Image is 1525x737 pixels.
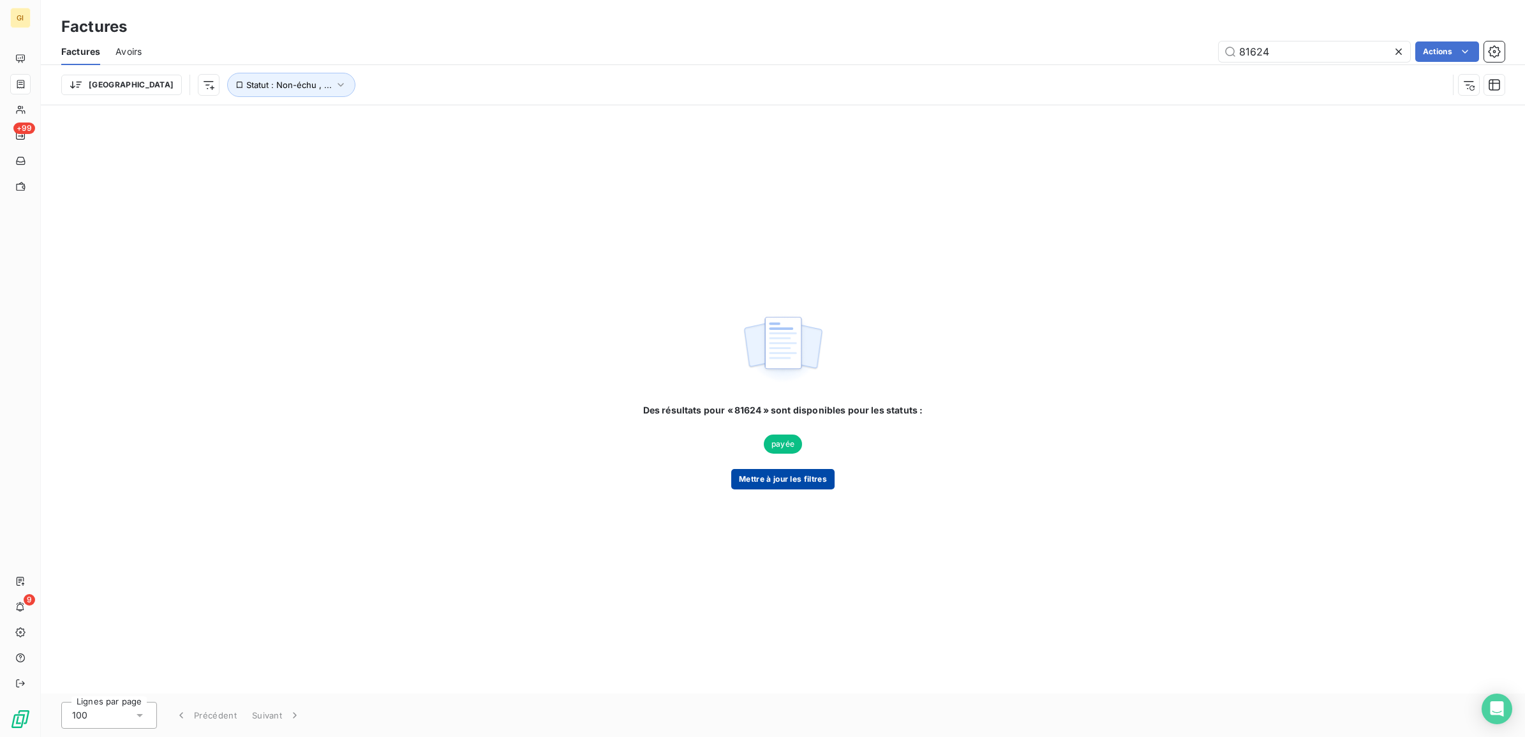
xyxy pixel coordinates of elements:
[742,309,824,389] img: empty state
[1219,41,1410,62] input: Rechercher
[10,8,31,28] div: GI
[167,702,244,729] button: Précédent
[1415,41,1479,62] button: Actions
[731,469,835,489] button: Mettre à jour les filtres
[1482,694,1512,724] div: Open Intercom Messenger
[13,123,35,134] span: +99
[643,404,923,417] span: Des résultats pour « 81624 » sont disponibles pour les statuts :
[61,15,127,38] h3: Factures
[246,80,332,90] span: Statut : Non-échu , ...
[24,594,35,606] span: 9
[244,702,309,729] button: Suivant
[115,45,142,58] span: Avoirs
[61,75,182,95] button: [GEOGRAPHIC_DATA]
[764,435,802,454] span: payée
[61,45,100,58] span: Factures
[72,709,87,722] span: 100
[10,709,31,729] img: Logo LeanPay
[227,73,355,97] button: Statut : Non-échu , ...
